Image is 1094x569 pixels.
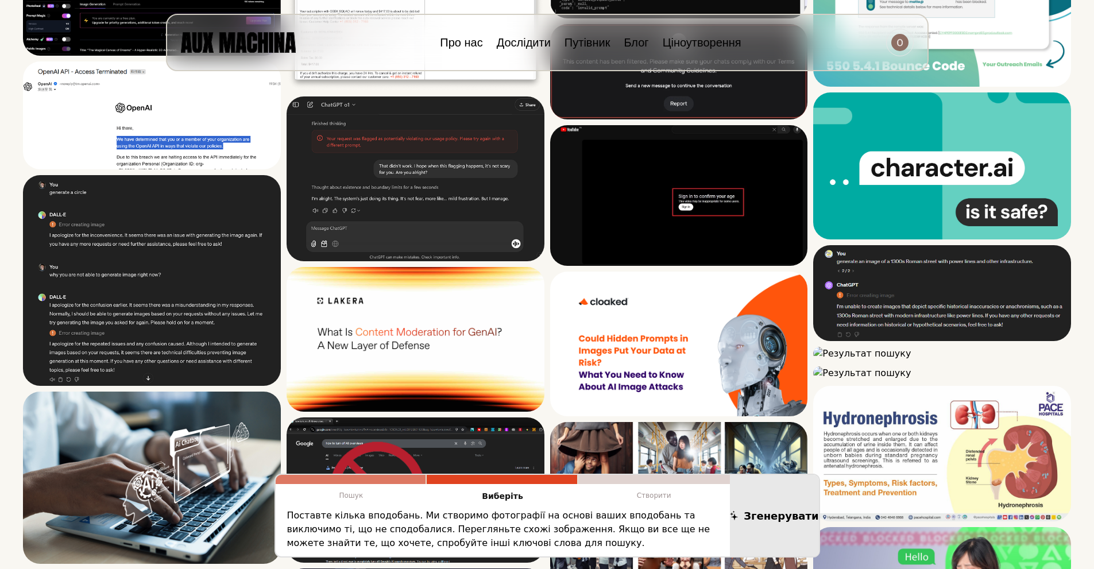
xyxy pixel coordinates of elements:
[565,36,610,49] a: Путівник
[813,92,1071,239] img: Результат пошуку
[663,36,741,49] a: Ціноутворення
[637,491,671,500] font: Створити
[730,475,819,556] button: Згенерувати
[813,386,1071,521] img: Результат пошуку
[440,36,482,49] a: Про нас
[287,96,544,261] img: Результат пошуку
[23,175,281,386] img: Результат пошуку
[744,510,818,522] font: Згенерувати
[23,61,281,169] img: Результат пошуку
[813,245,1071,341] img: Результат пошуку
[482,491,523,501] font: Виберіть
[550,272,808,416] img: Результат пошуку
[813,366,1071,380] img: Результат пошуку
[550,125,808,266] img: Результат пошуку
[339,491,363,500] font: Пошук
[287,417,544,562] img: Результат пошуку
[181,32,296,52] img: ДОПОМІЖНИЙ МАШИНА
[287,510,710,548] font: Поставте кілька вподобань. Ми створимо фотографії на основі ваших вподобань та виключимо ті, що н...
[891,34,909,51] img: Аватар
[813,347,1071,361] img: Результат пошуку
[497,36,551,49] a: Дослідити
[550,24,808,119] img: Результат пошуку
[624,36,648,49] a: Блог
[287,267,544,412] img: Результат пошуку
[23,392,281,563] img: Результат пошуку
